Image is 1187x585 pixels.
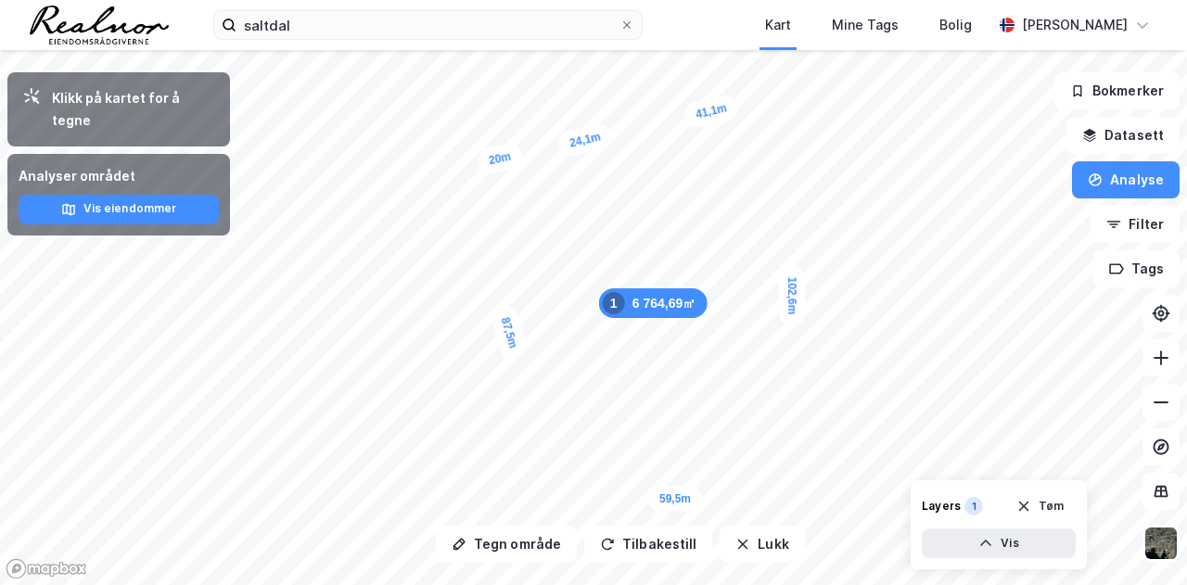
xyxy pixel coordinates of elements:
div: Map marker [476,141,525,175]
button: Filter [1091,206,1180,243]
div: [PERSON_NAME] [1022,14,1128,36]
div: Map marker [683,93,741,130]
input: Søk på adresse, matrikkel, gårdeiere, leietakere eller personer [236,11,619,39]
button: Tilbakestill [584,526,712,563]
button: Analyse [1072,161,1180,198]
div: Klikk på kartet for å tegne [52,87,215,132]
button: Lukk [720,526,804,563]
button: Tegn område [436,526,577,563]
div: Kart [765,14,791,36]
div: Bolig [939,14,972,36]
button: Vis eiendommer [19,195,219,224]
div: Map marker [779,266,805,326]
a: Mapbox homepage [6,558,87,579]
button: Bokmerker [1054,72,1180,109]
div: Map marker [599,288,708,318]
div: 1 [603,292,625,314]
div: Map marker [489,303,529,362]
div: Map marker [648,486,702,512]
div: Analyser området [19,165,219,187]
div: Layers [922,499,961,514]
button: Tøm [1004,491,1076,521]
button: Datasett [1066,117,1180,154]
div: Map marker [556,121,615,159]
div: Kontrollprogram for chat [1094,496,1187,585]
button: Tags [1093,250,1180,287]
img: realnor-logo.934646d98de889bb5806.png [30,6,169,45]
iframe: Chat Widget [1094,496,1187,585]
div: Mine Tags [832,14,899,36]
button: Vis [922,528,1076,558]
div: 1 [964,497,983,515]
